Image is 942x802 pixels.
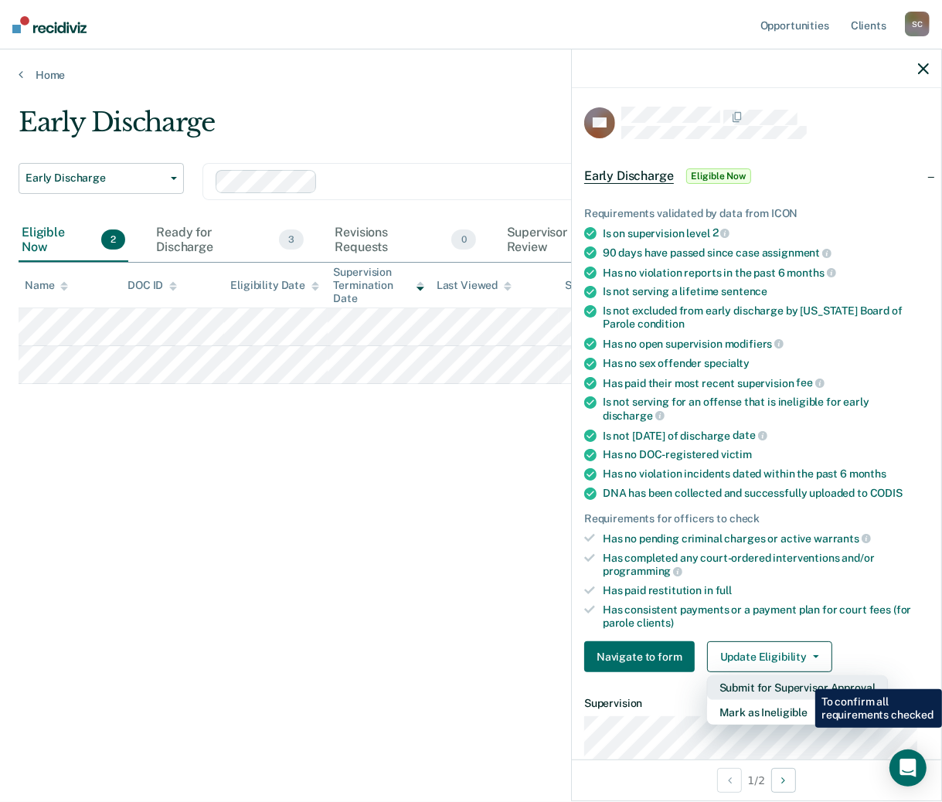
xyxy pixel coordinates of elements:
span: discharge [603,409,665,422]
div: 1 / 2 [572,760,941,800]
span: programming [603,565,682,577]
dt: Supervision [584,697,929,710]
span: CODIS [870,487,903,499]
button: Submit for Supervisor Approval [707,675,888,700]
div: Has no DOC-registered [603,448,929,461]
button: Previous Opportunity [717,768,742,793]
div: Has paid their most recent supervision [603,376,929,390]
span: full [716,584,732,596]
div: Open Intercom Messenger [889,749,927,787]
span: date [733,429,767,441]
span: Early Discharge [26,172,165,185]
span: 0 [451,229,475,250]
div: Is on supervision level [603,226,929,240]
div: Is not excluded from early discharge by [US_STATE] Board of Parole [603,304,929,331]
span: 3 [279,229,304,250]
button: Update Eligibility [707,641,832,672]
div: Requirements validated by data from ICON [584,207,929,220]
div: Has consistent payments or a payment plan for court fees (for parole [603,603,929,630]
div: Eligibility Date [230,279,319,292]
span: Eligible Now [686,168,752,184]
div: Is not [DATE] of discharge [603,429,929,443]
span: clients) [637,617,674,629]
span: fee [797,376,825,389]
div: Has no pending criminal charges or active [603,532,929,545]
div: Eligible Now [19,219,128,262]
button: Next Opportunity [771,768,796,793]
div: Last Viewed [437,279,512,292]
div: Has no violation incidents dated within the past 6 [603,467,929,481]
span: specialty [704,357,750,369]
button: Navigate to form [584,641,695,672]
div: Is not serving for an offense that is ineligible for early [603,396,929,422]
div: Requirements for officers to check [584,512,929,525]
span: victim [721,448,752,460]
div: Early Discharge [19,107,866,151]
div: Ready for Discharge [153,219,307,262]
div: Supervision Termination Date [334,266,424,304]
span: 2 [712,226,730,239]
div: S C [905,12,930,36]
div: 90 days have passed since case [603,246,929,260]
span: sentence [721,285,767,297]
div: DOC ID [128,279,177,292]
span: warrants [814,532,871,545]
span: 2 [101,229,125,250]
span: months [787,267,836,279]
button: Mark as Ineligible [707,700,888,725]
div: DNA has been collected and successfully uploaded to [603,487,929,500]
a: Home [19,68,923,82]
span: Early Discharge [584,168,674,184]
div: Early DischargeEligible Now [572,151,941,201]
a: Navigate to form link [584,641,701,672]
div: Supervisor Review [504,219,646,262]
div: Status [565,279,598,292]
div: Revisions Requests [332,219,478,262]
div: Has completed any court-ordered interventions and/or [603,552,929,578]
div: Is not serving a lifetime [603,285,929,298]
div: Has paid restitution in [603,584,929,597]
span: months [849,467,886,480]
div: Has no violation reports in the past 6 [603,266,929,280]
span: condition [638,318,685,330]
div: Name [25,279,68,292]
div: Has no sex offender [603,357,929,370]
div: Has no open supervision [603,337,929,351]
span: assignment [762,246,831,259]
span: modifiers [725,338,784,350]
img: Recidiviz [12,16,87,33]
